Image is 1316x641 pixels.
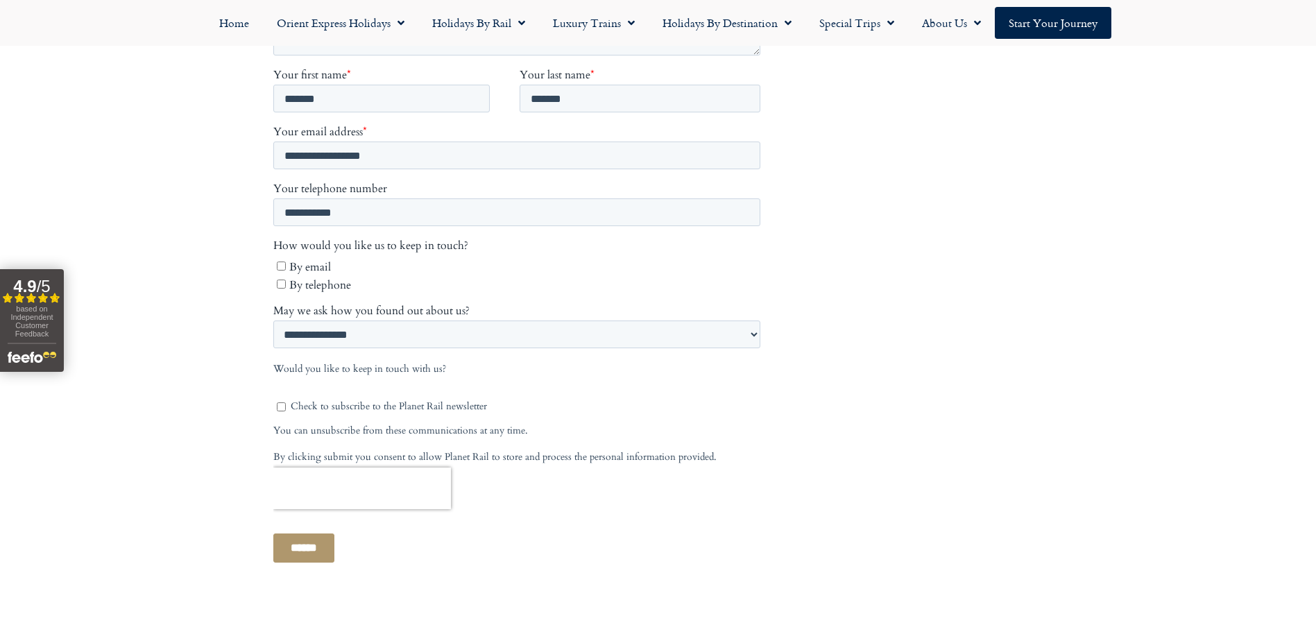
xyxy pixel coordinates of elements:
[995,7,1111,39] a: Start your Journey
[263,7,418,39] a: Orient Express Holidays
[205,7,263,39] a: Home
[908,7,995,39] a: About Us
[805,7,908,39] a: Special Trips
[539,7,649,39] a: Luxury Trains
[649,7,805,39] a: Holidays by Destination
[418,7,539,39] a: Holidays by Rail
[7,7,1309,39] nav: Menu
